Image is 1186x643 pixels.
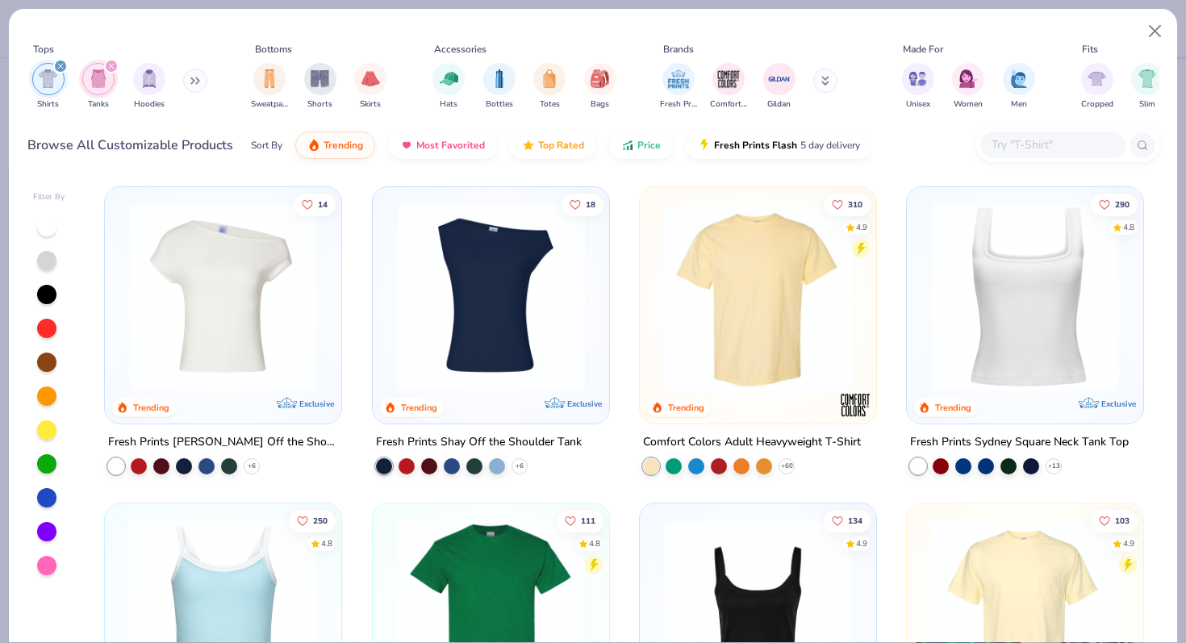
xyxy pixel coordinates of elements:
button: Most Favorited [388,132,497,159]
span: 290 [1115,200,1130,208]
div: filter for Sweatpants [251,63,288,111]
button: filter button [251,63,288,111]
span: 103 [1115,517,1130,525]
img: 029b8af0-80e6-406f-9fdc-fdf898547912 [656,203,860,391]
button: filter button [710,63,747,111]
img: most_fav.gif [400,139,413,152]
span: Slim [1139,98,1155,111]
img: e55d29c3-c55d-459c-bfd9-9b1c499ab3c6 [860,203,1064,391]
span: Comfort Colors [710,98,747,111]
span: Bottles [486,98,513,111]
div: filter for Slim [1131,63,1163,111]
div: 4.8 [321,538,332,550]
div: 4.8 [1123,221,1134,233]
button: filter button [304,63,336,111]
span: Shirts [37,98,59,111]
button: filter button [1003,63,1035,111]
img: Hoodies Image [140,69,158,88]
div: Made For [903,42,943,56]
button: Like [824,510,871,532]
div: filter for Hats [432,63,465,111]
button: Trending [295,132,375,159]
button: Like [1091,510,1138,532]
span: 5 day delivery [800,136,860,155]
span: Price [637,139,661,152]
span: Totes [540,98,560,111]
button: filter button [660,63,697,111]
button: filter button [584,63,616,111]
button: Top Rated [510,132,596,159]
div: Accessories [434,42,487,56]
button: filter button [354,63,386,111]
div: filter for Totes [533,63,566,111]
img: Women Image [959,69,978,88]
button: filter button [1131,63,1163,111]
img: Bottles Image [491,69,508,88]
span: Women [954,98,983,111]
button: filter button [902,63,934,111]
span: 18 [585,200,595,208]
div: Filter By [33,191,65,203]
span: Men [1011,98,1027,111]
img: Gildan Image [767,67,791,91]
button: Fresh Prints Flash5 day delivery [686,132,872,159]
span: 111 [580,517,595,525]
div: 4.8 [588,538,599,550]
img: Totes Image [541,69,558,88]
img: Comfort Colors logo [839,389,871,421]
img: trending.gif [307,139,320,152]
div: filter for Gildan [763,63,796,111]
span: 310 [848,200,862,208]
span: Exclusive [567,399,602,409]
img: Sweatpants Image [261,69,278,88]
span: + 60 [780,461,792,471]
button: filter button [483,63,516,111]
div: filter for Comfort Colors [710,63,747,111]
button: filter button [82,63,115,111]
div: 4.9 [856,538,867,550]
img: Bags Image [591,69,608,88]
div: Brands [663,42,694,56]
button: Like [824,193,871,215]
input: Try "T-Shirt" [990,136,1114,154]
span: Trending [324,139,363,152]
div: filter for Unisex [902,63,934,111]
button: Close [1140,16,1171,47]
span: Cropped [1081,98,1113,111]
button: Like [294,193,336,215]
img: Cropped Image [1088,69,1106,88]
span: Exclusive [300,399,335,409]
button: filter button [432,63,465,111]
img: Unisex Image [908,69,927,88]
img: Tanks Image [90,69,107,88]
div: filter for Hoodies [133,63,165,111]
span: + 13 [1048,461,1060,471]
div: Browse All Customizable Products [27,136,233,155]
button: filter button [763,63,796,111]
span: Hats [440,98,457,111]
span: Skirts [360,98,381,111]
span: + 6 [516,461,524,471]
img: Men Image [1010,69,1028,88]
span: Hoodies [134,98,165,111]
button: Like [289,510,336,532]
div: filter for Men [1003,63,1035,111]
button: filter button [133,63,165,111]
img: Slim Image [1138,69,1156,88]
div: filter for Women [952,63,984,111]
button: filter button [533,63,566,111]
span: Top Rated [538,139,584,152]
span: 250 [313,517,328,525]
span: 134 [848,517,862,525]
div: filter for Tanks [82,63,115,111]
button: Like [556,510,603,532]
img: Comfort Colors Image [716,67,741,91]
span: 14 [318,200,328,208]
span: Fresh Prints [660,98,697,111]
div: Fits [1082,42,1098,56]
button: filter button [1081,63,1113,111]
span: Bags [591,98,609,111]
div: filter for Bottles [483,63,516,111]
div: Fresh Prints Sydney Square Neck Tank Top [910,432,1129,453]
img: Shorts Image [311,69,329,88]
